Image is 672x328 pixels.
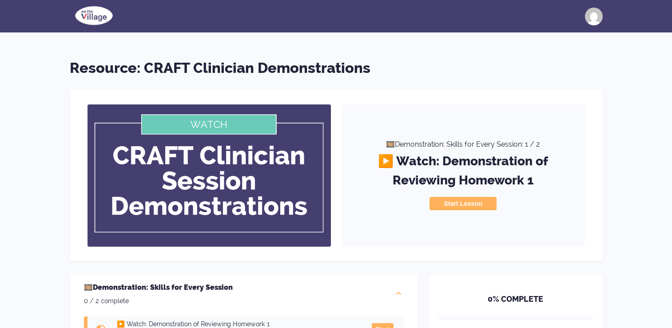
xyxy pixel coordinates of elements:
[87,104,331,247] img: course banner
[84,282,233,293] h2: 🎞️Demonstration: Skills for Every Session
[70,4,119,27] img: school logo
[438,293,593,316] h5: 0 % COMPLETE
[70,275,418,313] div: 🎞️Demonstration: Skills for Every Session0 / 2 complete
[84,296,233,306] p: 0 / 2 complete
[429,197,496,210] button: Start Lesson
[386,141,540,148] h4: 🎞️Demonstration: Skills for Every Session: 1 / 2
[70,57,603,79] h1: Resource: CRAFT Clinician Demonstrations
[352,148,574,197] h3: ▶️ Watch: Demonstration of Reviewing Homework 1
